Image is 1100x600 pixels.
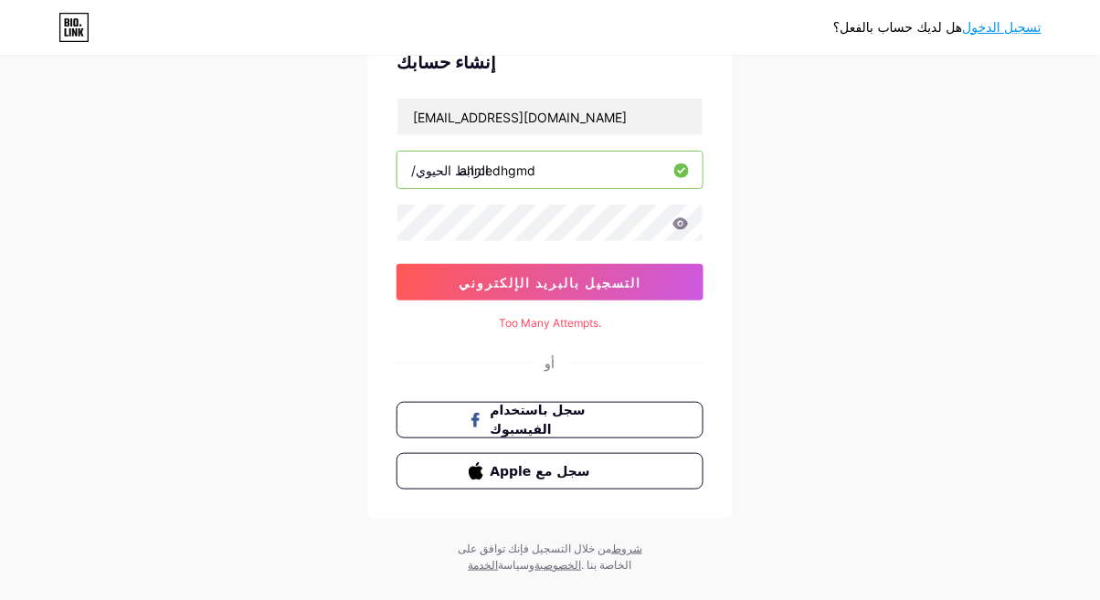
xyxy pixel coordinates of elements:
[397,152,703,188] input: اسم المستخدم
[411,163,489,178] font: الرابط الحيوي/
[459,275,641,290] font: التسجيل بالبريد الإلكتروني
[833,20,963,35] font: هل لديك حساب بالفعل؟
[491,464,591,479] font: سجل مع Apple
[397,264,703,300] button: التسجيل بالبريد الإلكتروني
[963,20,1042,35] a: تسجيل الدخول
[582,558,632,572] font: الخاصة بنا .
[397,51,496,73] font: إنشاء حسابك
[397,453,703,489] button: سجل مع Apple
[535,558,582,572] a: الخصوصية
[397,99,703,135] input: بريد إلكتروني
[545,355,555,371] font: أو
[491,403,586,437] font: سجل باستخدام الفيسبوك
[499,558,535,572] font: وسياسة
[397,402,703,438] button: سجل باستخدام الفيسبوك
[397,315,703,332] div: Too Many Attempts.
[458,542,611,555] font: من خلال التسجيل فإنك توافق على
